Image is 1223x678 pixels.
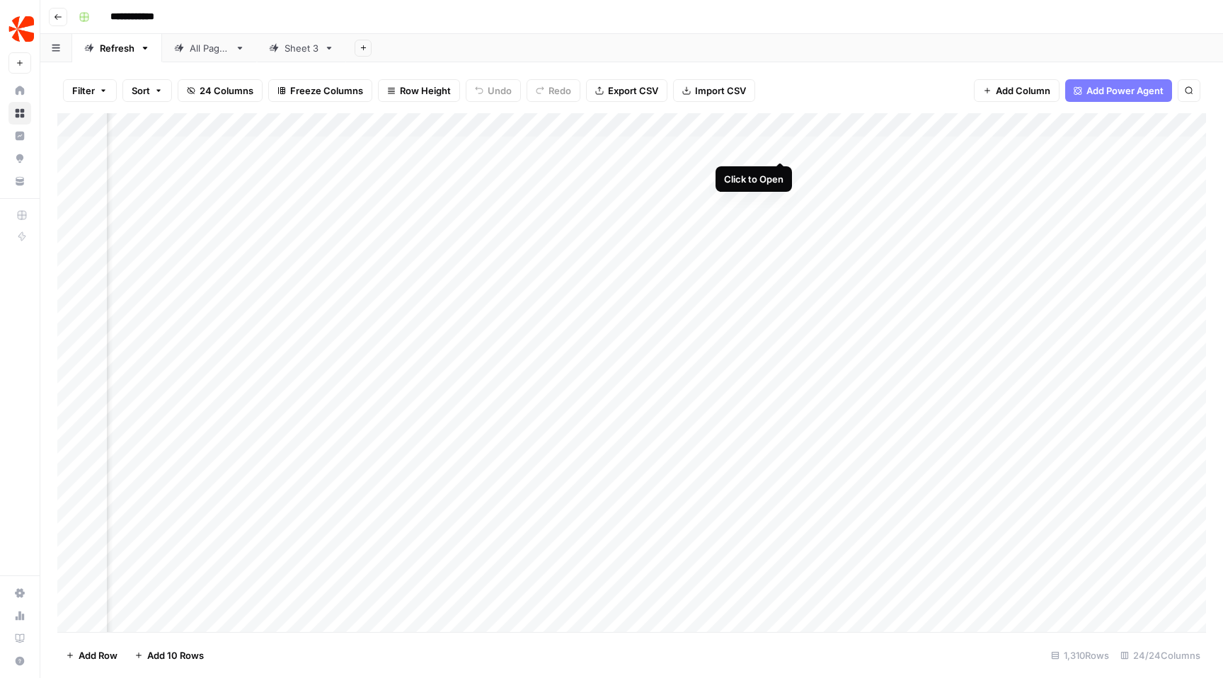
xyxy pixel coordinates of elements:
[1086,84,1164,98] span: Add Power Agent
[72,34,162,62] a: Refresh
[1065,79,1172,102] button: Add Power Agent
[72,84,95,98] span: Filter
[122,79,172,102] button: Sort
[162,34,257,62] a: All Pages
[724,172,783,186] div: Click to Open
[549,84,571,98] span: Redo
[8,16,34,42] img: ChargebeeOps Logo
[8,102,31,125] a: Browse
[285,41,318,55] div: Sheet 3
[178,79,263,102] button: 24 Columns
[57,644,126,667] button: Add Row
[8,627,31,650] a: Learning Hub
[63,79,117,102] button: Filter
[378,79,460,102] button: Row Height
[8,79,31,102] a: Home
[147,648,204,662] span: Add 10 Rows
[695,84,746,98] span: Import CSV
[1115,644,1206,667] div: 24/24 Columns
[100,41,134,55] div: Refresh
[673,79,755,102] button: Import CSV
[996,84,1050,98] span: Add Column
[8,604,31,627] a: Usage
[8,11,31,47] button: Workspace: ChargebeeOps
[608,84,658,98] span: Export CSV
[190,41,229,55] div: All Pages
[488,84,512,98] span: Undo
[400,84,451,98] span: Row Height
[8,650,31,672] button: Help + Support
[132,84,150,98] span: Sort
[8,582,31,604] a: Settings
[126,644,212,667] button: Add 10 Rows
[290,84,363,98] span: Freeze Columns
[79,648,117,662] span: Add Row
[527,79,580,102] button: Redo
[268,79,372,102] button: Freeze Columns
[8,170,31,193] a: Your Data
[974,79,1060,102] button: Add Column
[8,125,31,147] a: Insights
[257,34,346,62] a: Sheet 3
[466,79,521,102] button: Undo
[586,79,667,102] button: Export CSV
[200,84,253,98] span: 24 Columns
[1045,644,1115,667] div: 1,310 Rows
[8,147,31,170] a: Opportunities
